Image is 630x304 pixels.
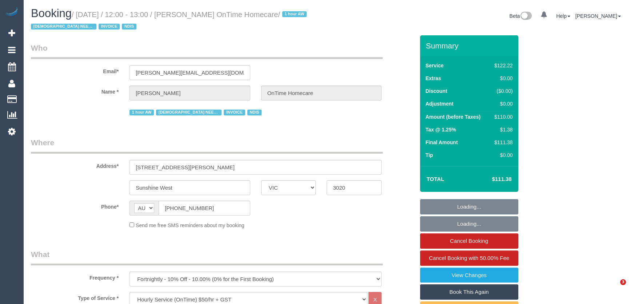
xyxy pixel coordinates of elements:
[491,75,513,82] div: $0.00
[327,180,382,195] input: Post Code*
[520,12,532,21] img: New interface
[129,65,250,80] input: Email*
[136,222,244,228] span: Send me free SMS reminders about my booking
[25,160,124,170] label: Address*
[429,255,509,261] span: Cancel Booking with 50.00% Fee
[620,279,626,285] span: 3
[605,279,623,297] iframe: Intercom live chat
[426,87,447,95] label: Discount
[470,176,511,182] h4: $111.38
[491,139,513,146] div: $111.38
[129,110,154,115] span: 1 hour AW
[31,11,309,31] small: / [DATE] / 12:00 - 13:00 / [PERSON_NAME] OnTime Homecare
[156,110,222,115] span: [DEMOGRAPHIC_DATA] NEEDED
[25,65,124,75] label: Email*
[426,75,441,82] label: Extras
[31,7,72,20] span: Booking
[556,13,570,19] a: Help
[25,201,124,210] label: Phone*
[25,272,124,281] label: Frequency *
[427,176,444,182] strong: Total
[25,86,124,95] label: Name *
[491,87,513,95] div: ($0.00)
[426,100,454,107] label: Adjustment
[159,201,250,216] input: Phone*
[420,284,518,300] a: Book This Again
[31,249,383,265] legend: What
[491,126,513,133] div: $1.38
[129,86,250,100] input: First Name*
[261,86,382,100] input: Last Name*
[491,62,513,69] div: $122.22
[31,43,383,59] legend: Who
[491,151,513,159] div: $0.00
[129,180,250,195] input: Suburb*
[426,62,444,69] label: Service
[420,268,518,283] a: View Changes
[247,110,262,115] span: NDIS
[491,113,513,121] div: $110.00
[31,137,383,154] legend: Where
[420,250,518,266] a: Cancel Booking with 50.00% Fee
[426,151,433,159] label: Tip
[99,24,120,29] span: INVOICE
[420,233,518,249] a: Cancel Booking
[282,11,307,17] span: 1 hour AW
[575,13,621,19] a: [PERSON_NAME]
[25,292,124,302] label: Type of Service *
[224,110,245,115] span: INVOICE
[426,126,456,133] label: Tax @ 1.25%
[31,24,96,29] span: [DEMOGRAPHIC_DATA] NEEDED
[4,7,19,17] img: Automaid Logo
[491,100,513,107] div: $0.00
[122,24,136,29] span: NDIS
[426,139,458,146] label: Final Amount
[426,113,481,121] label: Amount (before Taxes)
[510,13,532,19] a: Beta
[426,42,515,50] h3: Summary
